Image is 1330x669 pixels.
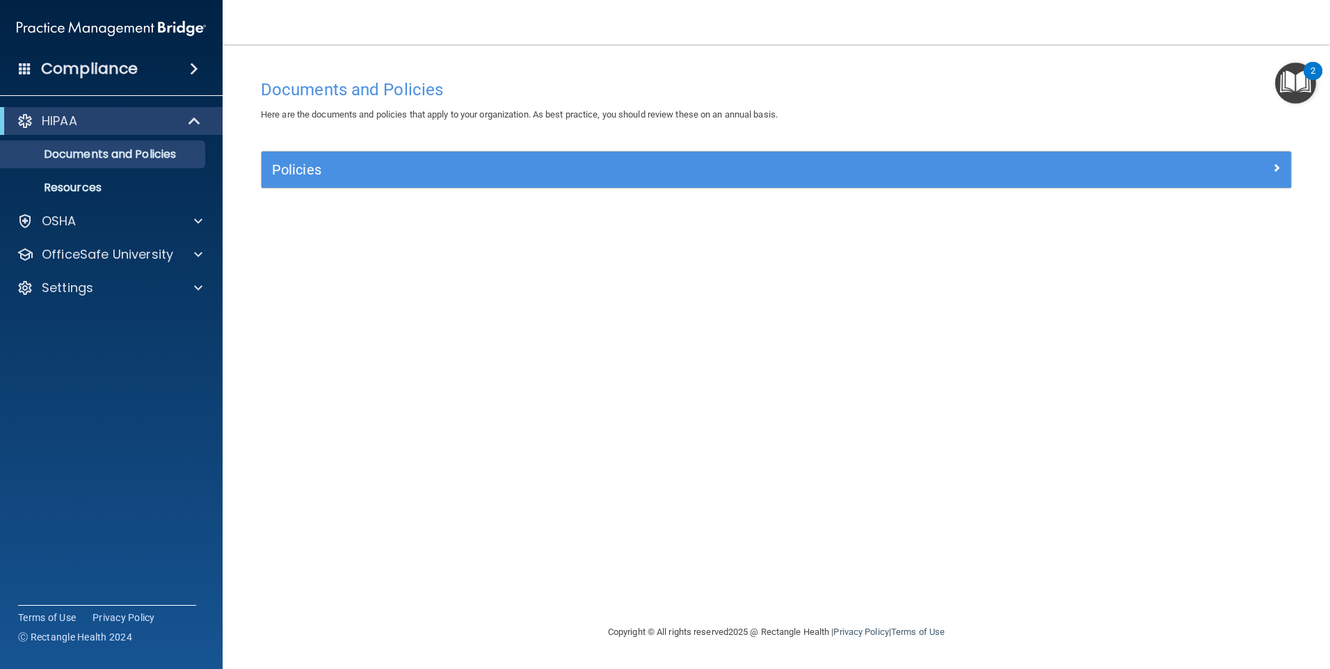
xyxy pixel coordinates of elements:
[1311,71,1315,89] div: 2
[272,159,1281,181] a: Policies
[18,630,132,644] span: Ⓒ Rectangle Health 2024
[17,113,202,129] a: HIPAA
[833,627,888,637] a: Privacy Policy
[17,15,206,42] img: PMB logo
[1275,63,1316,104] button: Open Resource Center, 2 new notifications
[42,246,173,263] p: OfficeSafe University
[261,109,778,120] span: Here are the documents and policies that apply to your organization. As best practice, you should...
[9,147,199,161] p: Documents and Policies
[272,162,1023,177] h5: Policies
[93,611,155,624] a: Privacy Policy
[18,611,76,624] a: Terms of Use
[42,113,77,129] p: HIPAA
[891,627,945,637] a: Terms of Use
[261,81,1292,99] h4: Documents and Policies
[17,280,202,296] a: Settings
[42,280,93,296] p: Settings
[41,59,138,79] h4: Compliance
[17,246,202,263] a: OfficeSafe University
[17,213,202,229] a: OSHA
[9,181,199,195] p: Resources
[42,213,77,229] p: OSHA
[1089,570,1313,626] iframe: Drift Widget Chat Controller
[522,610,1030,654] div: Copyright © All rights reserved 2025 @ Rectangle Health | |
